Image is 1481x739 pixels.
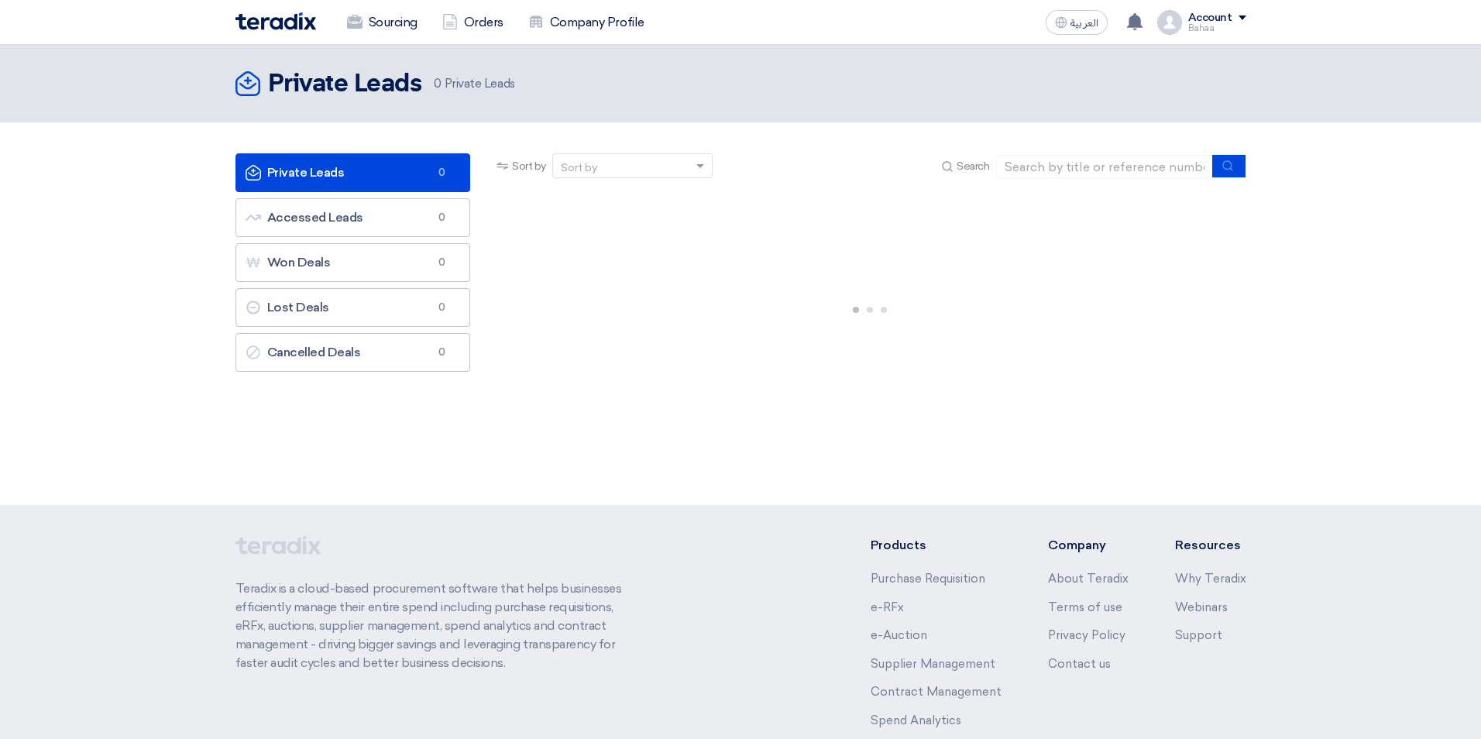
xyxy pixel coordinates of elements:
span: 0 [432,345,451,360]
span: Sort by [512,158,546,174]
a: Why Teradix [1175,572,1246,586]
div: Account [1188,12,1232,25]
a: Private Leads0 [235,153,471,192]
a: e-RFx [871,600,904,614]
span: 0 [432,300,451,315]
a: Supplier Management [871,657,995,671]
a: Cancelled Deals0 [235,333,471,372]
input: Search by title or reference number [996,155,1213,178]
a: Terms of use [1048,600,1122,614]
a: Contact us [1048,657,1111,671]
span: Search [957,158,989,174]
a: About Teradix [1048,572,1129,586]
a: Sourcing [335,5,430,40]
a: Won Deals0 [235,243,471,282]
li: Resources [1175,536,1246,555]
a: e-Auction [871,628,927,642]
li: Company [1048,536,1129,555]
a: Lost Deals0 [235,288,471,327]
a: Contract Management [871,685,1002,699]
div: Bahaa [1188,24,1246,33]
li: Products [871,536,1002,555]
p: Teradix is a cloud-based procurement software that helps businesses efficiently manage their enti... [235,579,640,672]
a: Orders [430,5,516,40]
span: العربية [1070,18,1098,29]
a: Privacy Policy [1048,628,1125,642]
div: Sort by [561,160,597,176]
a: Purchase Requisition [871,572,985,586]
img: Teradix logo [235,12,316,30]
span: 0 [434,77,442,91]
a: Support [1175,628,1222,642]
a: Company Profile [516,5,657,40]
span: 0 [432,210,451,225]
img: profile_test.png [1157,10,1182,35]
a: Webinars [1175,600,1228,614]
span: Private Leads [434,75,514,93]
button: العربية [1046,10,1108,35]
span: 0 [432,165,451,180]
a: Accessed Leads0 [235,198,471,237]
a: Spend Analytics [871,713,961,727]
h2: Private Leads [268,69,422,100]
span: 0 [432,255,451,270]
